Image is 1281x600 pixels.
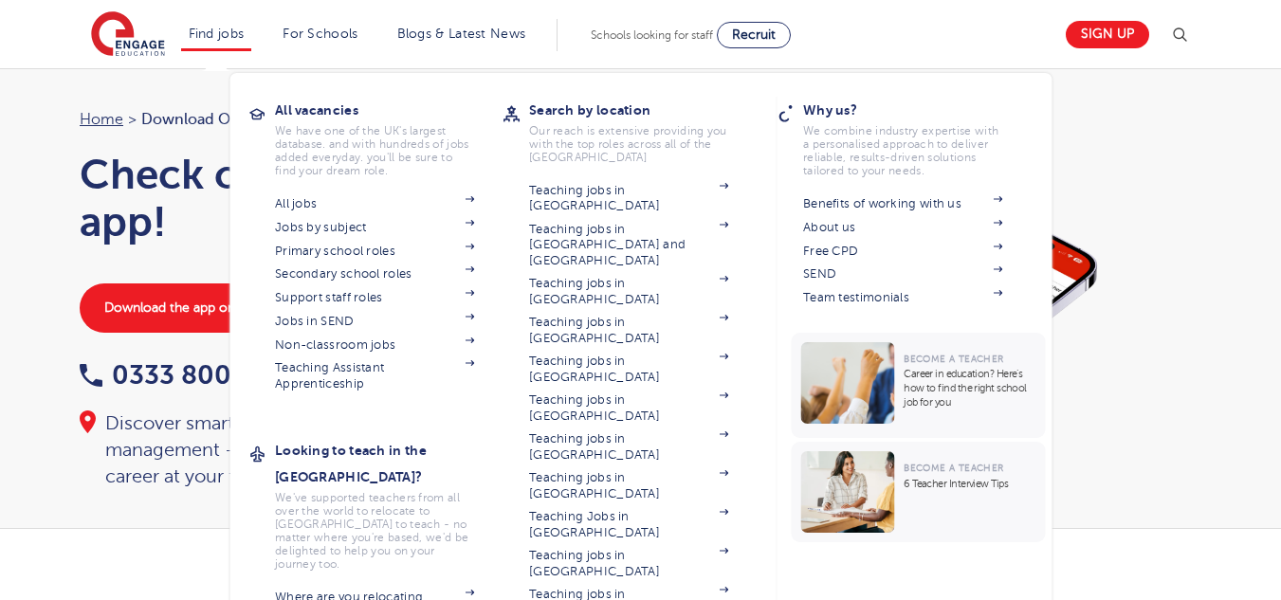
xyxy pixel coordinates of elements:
[275,124,474,177] p: We have one of the UK's largest database. and with hundreds of jobs added everyday. you'll be sur...
[275,196,474,211] a: All jobs
[275,220,474,235] a: Jobs by subject
[803,220,1002,235] a: About us
[732,27,776,42] span: Recruit
[591,28,713,42] span: Schools looking for staff
[1066,21,1149,48] a: Sign up
[529,222,728,268] a: Teaching jobs in [GEOGRAPHIC_DATA] and [GEOGRAPHIC_DATA]
[529,392,728,424] a: Teaching jobs in [GEOGRAPHIC_DATA]
[80,151,622,245] h1: Check out the EngageNow app!
[275,314,474,329] a: Jobs in SEND
[91,11,165,59] img: Engage Education
[803,196,1002,211] a: Benefits of working with us
[803,244,1002,259] a: Free CPD
[529,276,728,307] a: Teaching jobs in [GEOGRAPHIC_DATA]
[80,283,348,333] a: Download the app on the App Store
[904,367,1035,409] p: Career in education? Here’s how to find the right school job for you
[80,410,622,490] div: Discover smarter job searching and effortless daily supply management - download our app [DATE] a...
[791,333,1050,438] a: Become a TeacherCareer in education? Here’s how to find the right school job for you
[80,111,123,128] a: Home
[803,97,1031,123] h3: Why us?
[529,183,728,214] a: Teaching jobs in [GEOGRAPHIC_DATA]
[803,124,1002,177] p: We combine industry expertise with a personalised approach to deliver reliable, results-driven so...
[397,27,526,41] a: Blogs & Latest News
[275,491,474,571] p: We've supported teachers from all over the world to relocate to [GEOGRAPHIC_DATA] to teach - no m...
[803,290,1002,305] a: Team testimonials
[529,354,728,385] a: Teaching jobs in [GEOGRAPHIC_DATA]
[275,97,503,123] h3: All vacancies
[275,337,474,353] a: Non-classroom jobs
[275,437,503,490] h3: Looking to teach in the [GEOGRAPHIC_DATA]?
[141,107,278,132] span: Download our app
[529,124,728,164] p: Our reach is extensive providing you with the top roles across all of the [GEOGRAPHIC_DATA]
[529,97,757,164] a: Search by locationOur reach is extensive providing you with the top roles across all of the [GEOG...
[803,97,1031,177] a: Why us?We combine industry expertise with a personalised approach to deliver reliable, results-dr...
[283,27,357,41] a: For Schools
[80,360,302,390] a: 0333 800 7800
[275,244,474,259] a: Primary school roles
[275,437,503,571] a: Looking to teach in the [GEOGRAPHIC_DATA]?We've supported teachers from all over the world to rel...
[275,266,474,282] a: Secondary school roles
[904,463,1003,473] span: Become a Teacher
[275,360,474,391] a: Teaching Assistant Apprenticeship
[529,315,728,346] a: Teaching jobs in [GEOGRAPHIC_DATA]
[275,290,474,305] a: Support staff roles
[803,266,1002,282] a: SEND
[128,111,137,128] span: >
[189,27,245,41] a: Find jobs
[529,509,728,540] a: Teaching Jobs in [GEOGRAPHIC_DATA]
[275,97,503,177] a: All vacanciesWe have one of the UK's largest database. and with hundreds of jobs added everyday. ...
[529,97,757,123] h3: Search by location
[904,354,1003,364] span: Become a Teacher
[529,431,728,463] a: Teaching jobs in [GEOGRAPHIC_DATA]
[717,22,791,48] a: Recruit
[529,470,728,501] a: Teaching jobs in [GEOGRAPHIC_DATA]
[80,107,622,132] nav: breadcrumb
[904,477,1035,491] p: 6 Teacher Interview Tips
[791,442,1050,542] a: Become a Teacher6 Teacher Interview Tips
[529,548,728,579] a: Teaching jobs in [GEOGRAPHIC_DATA]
